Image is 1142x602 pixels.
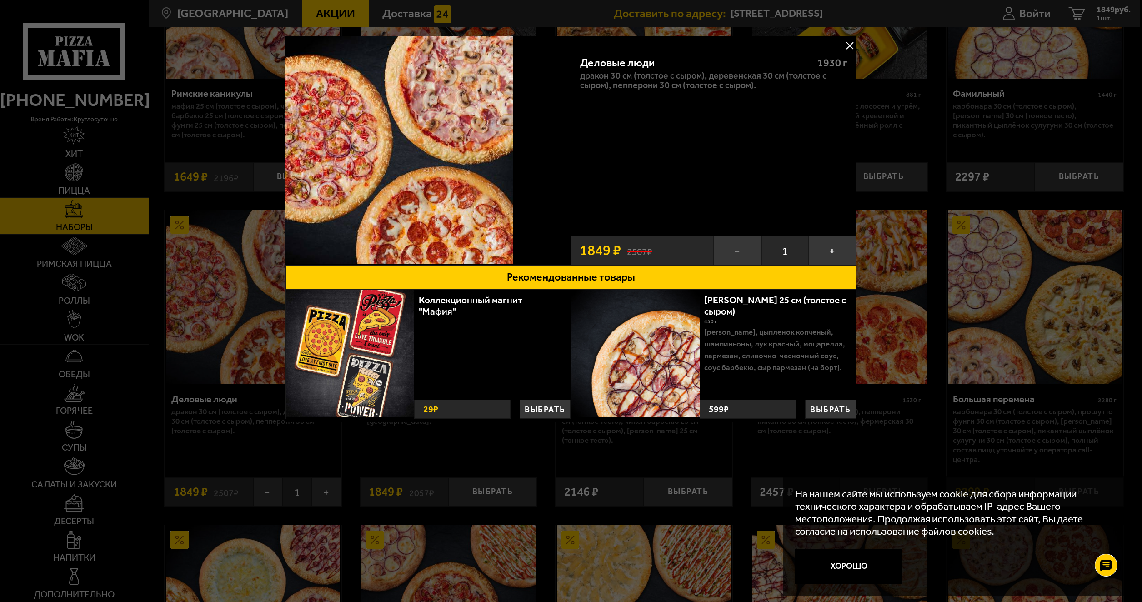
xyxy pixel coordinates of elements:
[795,549,902,585] button: Хорошо
[704,318,717,325] span: 450 г
[761,236,809,265] span: 1
[285,36,571,265] a: Деловые люди
[285,36,513,264] img: Деловые люди
[421,400,441,418] strong: 29 ₽
[706,400,731,418] strong: 599 ₽
[714,236,761,265] button: −
[805,400,856,419] button: Выбрать
[704,294,846,317] a: [PERSON_NAME] 25 см (толстое с сыром)
[817,56,847,69] span: 1930 г
[627,244,652,256] s: 2507 ₽
[419,294,522,317] a: Коллекционный магнит "Мафия"
[520,400,571,419] button: Выбрать
[580,56,808,69] div: Деловые люди
[580,71,848,90] p: Дракон 30 см (толстое с сыром), Деревенская 30 см (толстое с сыром), Пепперони 30 см (толстое с с...
[285,265,856,290] button: Рекомендованные товары
[809,236,856,265] button: +
[580,243,621,257] span: 1849 ₽
[704,326,849,374] p: [PERSON_NAME], цыпленок копченый, шампиньоны, лук красный, моцарелла, пармезан, сливочно-чесночны...
[795,488,1108,537] p: На нашем сайте мы используем cookie для сбора информации технического характера и обрабатываем IP...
